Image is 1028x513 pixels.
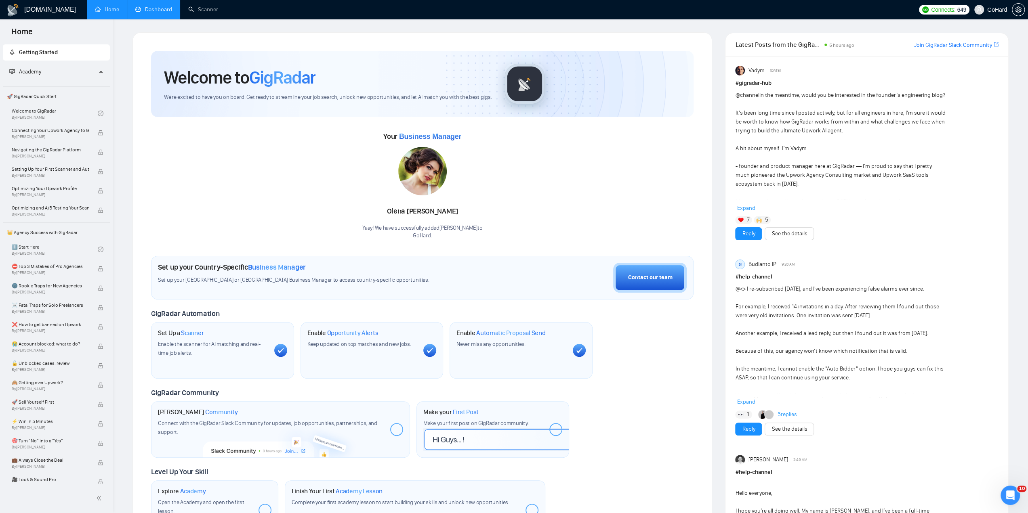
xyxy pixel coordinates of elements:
span: check-circle [98,247,103,252]
a: Welcome to GigRadarBy[PERSON_NAME] [12,105,98,122]
img: Dima [758,410,767,419]
a: dashboardDashboard [135,6,172,13]
h1: Make your [423,408,479,416]
img: slackcommunity-bg.png [203,420,358,457]
span: Enable the scanner for AI matching and real-time job alerts. [158,341,261,356]
h1: # help-channel [735,468,999,477]
button: Contact our team [613,263,687,293]
span: By [PERSON_NAME] [12,445,89,450]
h1: Enable [307,329,378,337]
span: setting [1012,6,1024,13]
h1: Set up your Country-Specific [158,263,306,272]
span: By [PERSON_NAME] [12,348,89,353]
span: 🎥 Look & Sound Pro [12,475,89,484]
div: Contact our team [628,273,672,282]
span: ⛔ Top 3 Mistakes of Pro Agencies [12,262,89,270]
span: Your [383,132,461,141]
span: GigRadar Community [151,388,219,397]
h1: # help-channel [735,272,999,281]
a: setting [1012,6,1025,13]
button: See the details [765,227,814,240]
span: Level Up Your Skill [151,467,208,476]
img: 1687087429251-245.jpg [398,147,447,195]
span: export [994,41,999,48]
span: Business Manager [248,263,306,272]
div: @<> I re-subscribed [DATE], and I've been experiencing false alarms ever since. For example, I re... [735,285,946,418]
span: lock [98,305,103,310]
span: By [PERSON_NAME] [12,134,89,139]
h1: Finish Your First [292,487,383,495]
div: in the meantime, would you be interested in the founder’s engineering blog? It’s been long time s... [735,91,946,268]
span: 🚀 Sell Yourself First [12,398,89,406]
span: double-left [96,494,104,502]
span: Opportunity Alerts [327,329,378,337]
span: [PERSON_NAME] [748,455,788,464]
span: lock [98,363,103,369]
span: rocket [9,49,15,55]
span: First Post [453,408,479,416]
span: By [PERSON_NAME] [12,193,89,197]
span: Keep updated on top matches and new jobs. [307,341,411,348]
span: By [PERSON_NAME] [12,290,89,295]
span: Business Manager [399,132,461,140]
span: lock [98,266,103,272]
span: 5 hours ago [829,42,854,48]
span: Academy [180,487,206,495]
span: check-circle [98,111,103,116]
img: logo [6,4,19,17]
a: Reply [742,425,755,433]
button: Reply [735,423,762,436]
span: 💼 Always Close the Deal [12,456,89,464]
span: lock [98,130,103,136]
span: Budianto IP [748,260,776,269]
span: Complete your first academy lesson to start building your skills and unlock new opportunities. [292,499,509,506]
li: Getting Started [3,44,110,61]
button: See the details [765,423,814,436]
h1: Explore [158,487,206,495]
span: lock [98,421,103,427]
span: Optimizing Your Upwork Profile [12,184,89,193]
span: 9:26 AM [782,261,795,268]
span: Academy Lesson [336,487,383,495]
span: Home [5,26,39,43]
a: See the details [772,425,807,433]
span: Community [205,408,238,416]
span: 🌚 Rookie Traps for New Agencies [12,282,89,290]
span: Vadym [748,66,765,75]
div: Olena [PERSON_NAME] [362,205,482,218]
span: Expand [737,398,755,405]
span: Never miss any opportunities. [456,341,525,348]
span: 🙈 Getting over Upwork? [12,379,89,387]
span: Latest Posts from the GigRadar Community [735,40,822,50]
span: Set up your [GEOGRAPHIC_DATA] or [GEOGRAPHIC_DATA] Business Manager to access country-specific op... [158,276,475,284]
span: lock [98,149,103,155]
img: 🙌 [756,217,762,223]
span: Setting Up Your First Scanner and Auto-Bidder [12,165,89,173]
span: By [PERSON_NAME] [12,367,89,372]
h1: # gigradar-hub [735,79,999,88]
a: Join GigRadar Slack Community [914,41,992,50]
span: lock [98,207,103,213]
img: gigradar-logo.png [505,64,545,104]
span: 10 [1017,486,1026,492]
span: lock [98,402,103,407]
span: Optimizing and A/B Testing Your Scanner for Better Results [12,204,89,212]
span: lock [98,382,103,388]
img: upwork-logo.png [922,6,929,13]
span: lock [98,285,103,291]
span: Getting Started [19,49,58,56]
span: Scanner [181,329,204,337]
span: 2:45 AM [793,456,807,463]
button: setting [1012,3,1025,16]
span: By [PERSON_NAME] [12,270,89,275]
a: See the details [772,229,807,238]
span: lock [98,479,103,485]
a: searchScanner [188,6,218,13]
span: fund-projection-screen [9,69,15,74]
span: lock [98,460,103,465]
span: [DATE] [770,67,781,74]
span: Make your first post on GigRadar community. [423,420,528,427]
span: ☠️ Fatal Traps for Solo Freelancers [12,301,89,309]
span: lock [98,188,103,194]
div: Yaay! We have successfully added [PERSON_NAME] to [362,224,482,240]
